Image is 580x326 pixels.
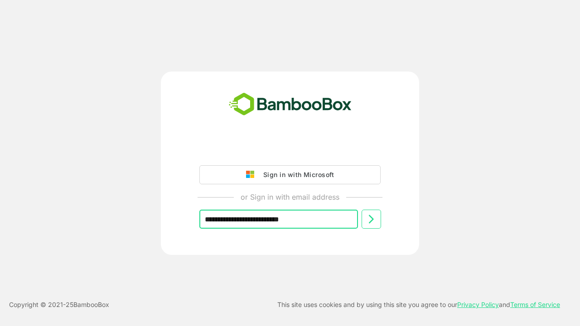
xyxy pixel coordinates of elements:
[9,299,109,310] p: Copyright © 2021- 25 BambooBox
[259,169,334,181] div: Sign in with Microsoft
[224,90,357,120] img: bamboobox
[277,299,560,310] p: This site uses cookies and by using this site you agree to our and
[510,301,560,308] a: Terms of Service
[195,140,385,160] iframe: Sign in with Google Button
[199,165,381,184] button: Sign in with Microsoft
[241,192,339,202] p: or Sign in with email address
[246,171,259,179] img: google
[457,301,499,308] a: Privacy Policy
